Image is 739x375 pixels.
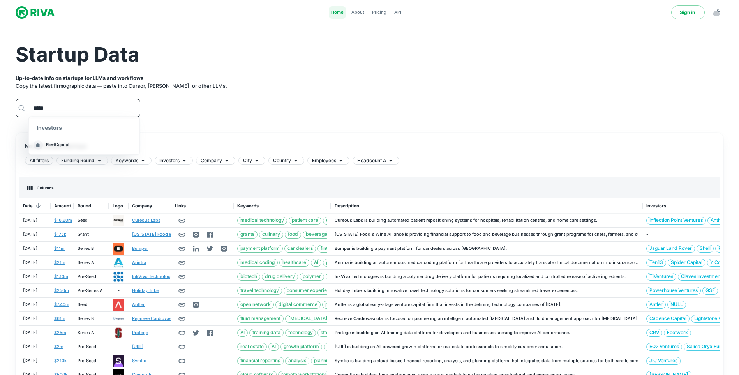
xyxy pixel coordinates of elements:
div: Round [78,198,91,214]
a: $250m [54,287,69,294]
span: City [243,157,252,164]
span: All filters [25,157,53,164]
span: Flint [46,142,55,147]
span: digital commerce [276,301,320,308]
span: API [394,9,401,16]
a: $21m [54,259,65,266]
div: open network [237,301,274,309]
span: biotech [238,273,260,280]
a: startup [317,329,339,337]
span: car dealers [285,245,316,252]
div: medical technology [237,217,287,225]
a: Antler [646,301,666,309]
span: AI [269,343,279,350]
div: fintech [317,245,339,253]
div: Keywords [111,157,152,165]
img: InkVivo Technologies [113,271,124,283]
a: financial reporting [237,357,284,365]
div: pre-seed capital [322,301,365,309]
div: Links [175,198,186,214]
span: genAI [323,259,341,266]
div: culinary [259,231,283,239]
img: Protege [113,327,124,339]
span: Bumper is building a payment platform for car dealers across [GEOGRAPHIC_DATA]. [335,246,507,251]
div: Logo [109,198,128,214]
div: beverage [303,231,330,239]
div: Pre-Series A [78,287,103,294]
div: technology [285,329,316,337]
span: Newly Funded Startups [25,142,714,150]
img: Bumper [113,243,124,255]
a: Salica Oryx Fund [684,343,728,351]
span: polymer [300,273,324,280]
span: Cureous Labs is building automated patient repositioning systems for hospitals, rehabilitation ce... [335,218,597,223]
a: Antler [132,301,145,308]
div: Series B [78,245,94,252]
div: TiVentures [646,273,676,281]
div: patient care [289,217,321,225]
div: Round [74,198,109,214]
div: City [238,157,265,165]
a: digital commerce [275,301,321,309]
p: [DATE] [23,343,37,350]
p: [DATE] [23,357,37,364]
span: Arintra is building an autonomous medical coding platform for healthcare providers to accurately ... [335,260,648,265]
a: Reprieve Cardiovascular [132,315,182,322]
div: Spider Capital [668,259,705,267]
div: real estate [237,343,267,351]
a: Sign in [671,5,705,19]
span: open network [238,301,273,308]
span: Footwork [664,329,691,336]
div: About [349,6,367,19]
p: [DATE] [23,217,37,224]
img: Texas Food & Wine Alliance [114,229,123,241]
a: InkVivo Technologies [132,273,176,280]
div: Date [19,198,50,214]
span: Spider Capital [668,259,705,266]
span: pre-seed capital [323,301,365,308]
div: drug delivery [262,273,298,281]
div: Pre-Seed [78,343,96,350]
div: Seed [78,217,88,224]
span: beverage [303,231,330,238]
span: Company [201,157,222,164]
a: elderly care [323,217,356,225]
a: grants [237,231,258,239]
a: AI [311,259,321,267]
div: - [109,340,128,354]
span: drug delivery [262,273,298,280]
a: Claves Investments [678,273,727,281]
span: Jaguar Land Rover [647,245,695,252]
img: Cureous Labs [113,215,124,226]
a: polymer [300,273,324,281]
img: logo.svg [16,5,55,20]
a: Cureous Labs [132,217,160,224]
a: Ten13 [646,259,666,267]
span: analysis [286,357,309,364]
div: Keywords [237,198,259,214]
p: [DATE] [23,329,37,336]
div: JIC Ventures [646,357,681,365]
span: - [646,231,648,238]
a: payment platform [237,245,283,253]
a: Powerhouse Ventures [646,287,701,295]
span: technology [286,329,316,336]
span: Country [273,157,291,164]
span: CRV [647,329,662,336]
div: Company [132,198,152,214]
div: Grant [78,231,89,238]
a: travel technology [237,287,282,295]
a: Inflection Point Ventures [646,217,706,225]
a: GSF [702,287,718,295]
